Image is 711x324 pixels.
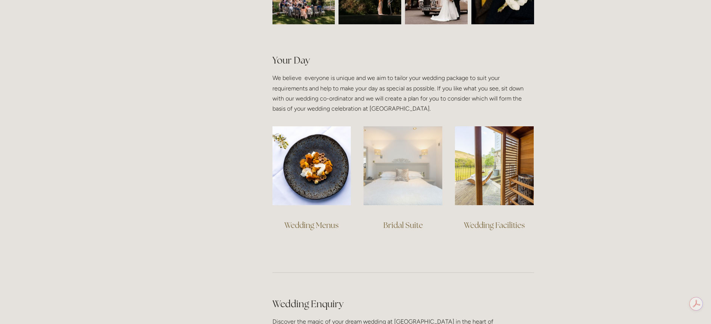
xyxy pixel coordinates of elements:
[364,126,442,205] img: Image of one of the hotel rooms at Losehill House Hotel & Spa
[272,126,351,205] img: High Gastronomy Dessert Dish - Losehill House Hotel & Spa
[383,220,423,230] a: Bridal Suite
[272,297,534,311] h2: Wedding Enquiry
[455,126,534,205] img: Deck of one of the rooms at Losehill Hotel and Spa.
[272,41,534,67] h2: Your Day
[464,220,525,230] a: Wedding Facilities
[284,220,339,230] a: Wedding Menus
[272,73,534,114] p: We believe everyone is unique and we aim to tailor your wedding package to suit your requirements...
